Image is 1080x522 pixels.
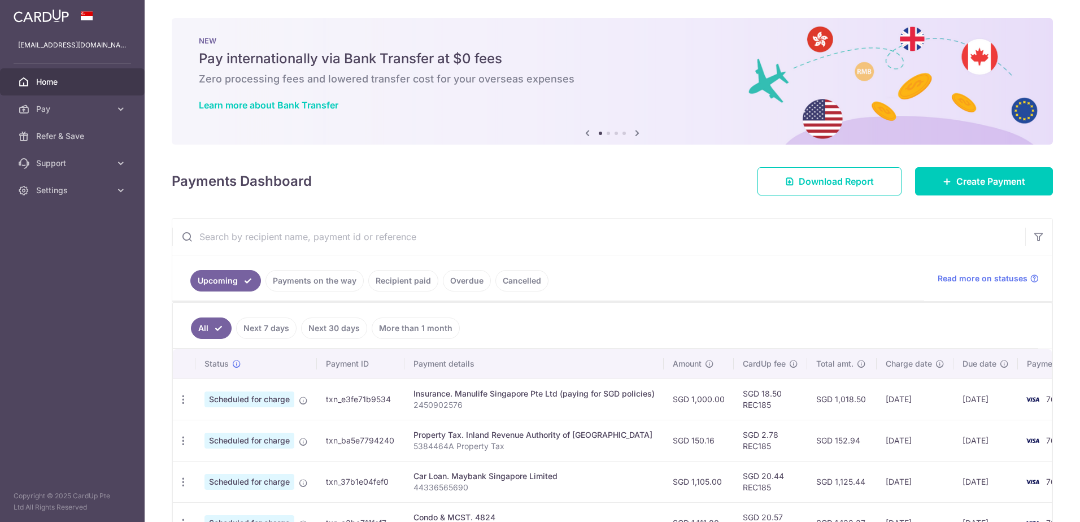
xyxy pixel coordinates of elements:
td: [DATE] [953,461,1018,502]
td: SGD 20.44 REC185 [734,461,807,502]
span: 7689 [1046,477,1066,486]
span: Download Report [799,175,874,188]
h5: Pay internationally via Bank Transfer at $0 fees [199,50,1026,68]
td: SGD 1,105.00 [664,461,734,502]
span: CardUp fee [743,358,786,369]
span: Status [204,358,229,369]
td: txn_37b1e04fef0 [317,461,404,502]
span: Charge date [886,358,932,369]
p: [EMAIL_ADDRESS][DOMAIN_NAME] [18,40,127,51]
img: Bank Card [1021,393,1044,406]
a: Next 30 days [301,317,367,339]
td: [DATE] [877,461,953,502]
span: Read more on statuses [938,273,1027,284]
a: All [191,317,232,339]
a: More than 1 month [372,317,460,339]
td: SGD 150.16 [664,420,734,461]
h4: Payments Dashboard [172,171,312,192]
td: SGD 1,000.00 [664,379,734,420]
a: Upcoming [190,270,261,292]
a: Cancelled [495,270,548,292]
td: txn_ba5e7794240 [317,420,404,461]
span: Total amt. [816,358,853,369]
img: CardUp [14,9,69,23]
td: SGD 2.78 REC185 [734,420,807,461]
p: 44336565690 [413,482,655,493]
p: NEW [199,36,1026,45]
div: Car Loan. Maybank Singapore Limited [413,471,655,482]
span: Scheduled for charge [204,433,294,449]
span: Scheduled for charge [204,391,294,407]
span: Due date [963,358,996,369]
a: Next 7 days [236,317,297,339]
a: Recipient paid [368,270,438,292]
span: Amount [673,358,702,369]
span: Refer & Save [36,130,111,142]
span: Settings [36,185,111,196]
td: SGD 152.94 [807,420,877,461]
input: Search by recipient name, payment id or reference [172,219,1025,255]
td: [DATE] [877,420,953,461]
img: Bank Card [1021,475,1044,489]
span: Home [36,76,111,88]
p: 5384464A Property Tax [413,441,655,452]
td: [DATE] [877,379,953,420]
a: Download Report [757,167,902,195]
span: Support [36,158,111,169]
h6: Zero processing fees and lowered transfer cost for your overseas expenses [199,72,1026,86]
td: [DATE] [953,420,1018,461]
td: txn_e3fe71b9534 [317,379,404,420]
div: Property Tax. Inland Revenue Authority of [GEOGRAPHIC_DATA] [413,429,655,441]
a: Learn more about Bank Transfer [199,99,338,111]
th: Payment details [404,349,664,379]
a: Create Payment [915,167,1053,195]
span: 7689 [1046,436,1066,445]
a: Read more on statuses [938,273,1039,284]
a: Overdue [443,270,491,292]
td: SGD 18.50 REC185 [734,379,807,420]
p: 2450902576 [413,399,655,411]
td: SGD 1,125.44 [807,461,877,502]
span: Pay [36,103,111,115]
span: Scheduled for charge [204,474,294,490]
div: Insurance. Manulife Singapore Pte Ltd (paying for SGD policies) [413,388,655,399]
span: 7689 [1046,394,1066,404]
img: Bank transfer banner [172,18,1053,145]
img: Bank Card [1021,434,1044,447]
a: Payments on the way [265,270,364,292]
td: SGD 1,018.50 [807,379,877,420]
td: [DATE] [953,379,1018,420]
th: Payment ID [317,349,404,379]
span: Create Payment [956,175,1025,188]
